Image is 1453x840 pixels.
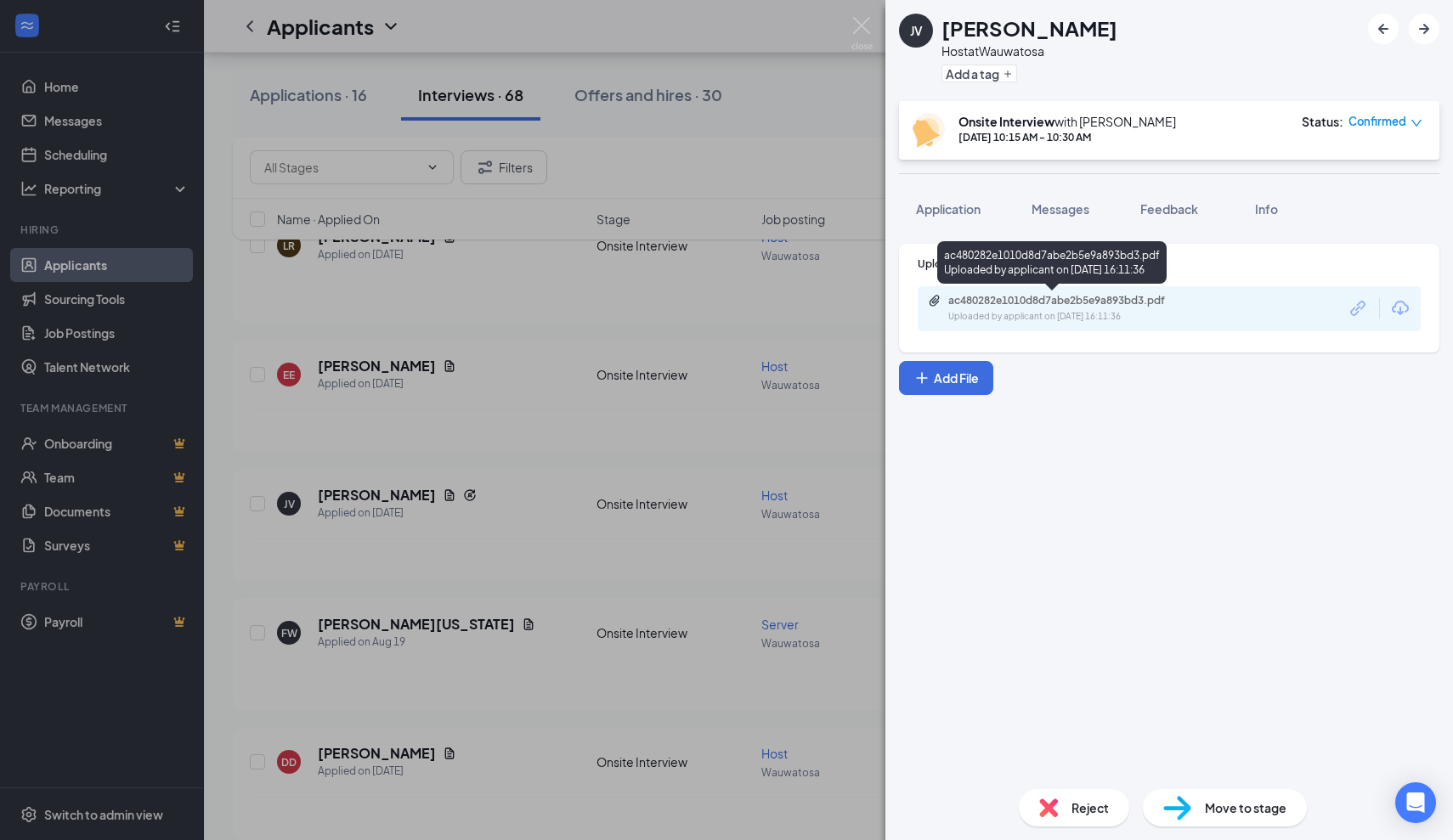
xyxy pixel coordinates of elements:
[1373,19,1394,39] svg: ArrowLeftNew
[958,114,1054,129] b: Onsite Interview
[1390,298,1411,319] svg: Download
[1411,117,1422,129] span: down
[1205,798,1286,817] span: Move to stage
[941,14,1117,42] h1: [PERSON_NAME]
[958,113,1176,130] div: with [PERSON_NAME]
[1409,14,1439,44] button: ArrowRight
[941,42,1117,59] div: Host at Wauwatosa
[1255,201,1278,217] span: Info
[1348,297,1370,319] svg: Link
[913,369,930,386] svg: Plus
[941,65,1017,82] button: PlusAdd a tag
[958,130,1176,144] div: [DATE] 10:15 AM - 10:30 AM
[928,294,941,307] svg: Paperclip
[910,22,923,39] div: JV
[1368,14,1399,44] button: ArrowLeftNew
[1414,19,1434,39] svg: ArrowRight
[918,257,1421,271] div: Upload Resume
[1395,782,1436,823] div: Open Intercom Messenger
[937,241,1167,284] div: ac480282e1010d8d7abe2b5e9a893bd3.pdf Uploaded by applicant on [DATE] 16:11:36
[1302,113,1343,130] div: Status :
[1071,798,1109,817] span: Reject
[948,294,1186,307] div: ac480282e1010d8d7abe2b5e9a893bd3.pdf
[916,201,981,217] span: Application
[1348,113,1406,130] span: Confirmed
[948,310,1203,324] div: Uploaded by applicant on [DATE] 16:11:36
[899,361,993,395] button: Add FilePlus
[1032,201,1089,217] span: Messages
[1140,201,1198,217] span: Feedback
[1003,69,1013,79] svg: Plus
[928,294,1203,324] a: Paperclipac480282e1010d8d7abe2b5e9a893bd3.pdfUploaded by applicant on [DATE] 16:11:36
